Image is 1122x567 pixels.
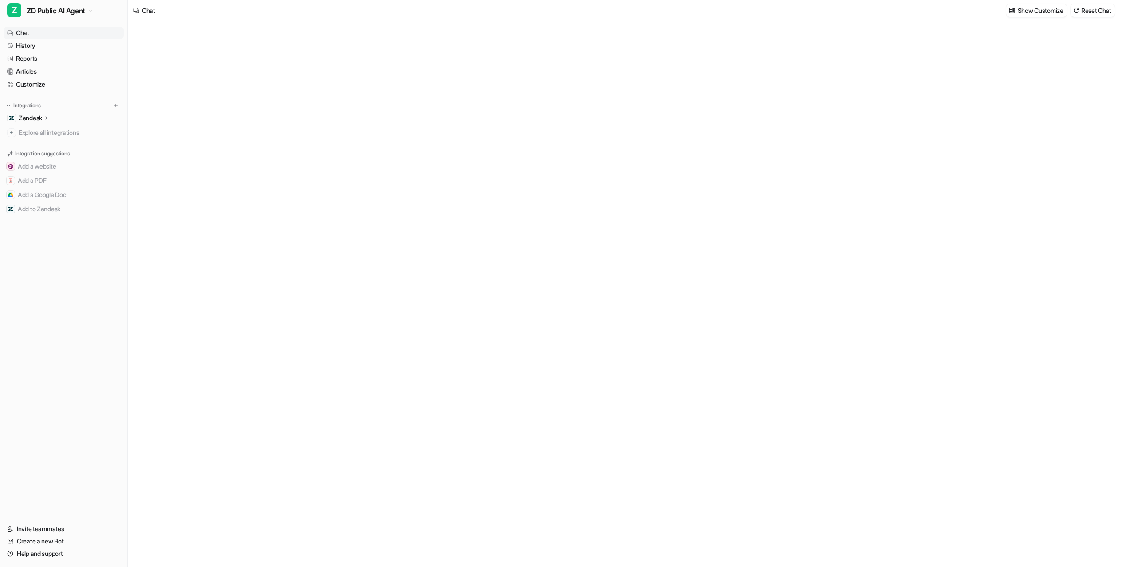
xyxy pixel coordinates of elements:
[8,192,13,197] img: Add a Google Doc
[4,101,43,110] button: Integrations
[4,173,124,188] button: Add a PDFAdd a PDF
[27,4,85,17] span: ZD Public AI Agent
[1071,4,1115,17] button: Reset Chat
[7,3,21,17] span: Z
[1009,7,1015,14] img: customize
[4,535,124,547] a: Create a new Bot
[4,159,124,173] button: Add a websiteAdd a website
[1018,6,1063,15] p: Show Customize
[4,126,124,139] a: Explore all integrations
[142,6,155,15] div: Chat
[4,547,124,560] a: Help and support
[9,115,14,121] img: Zendesk
[4,78,124,91] a: Customize
[4,188,124,202] button: Add a Google DocAdd a Google Doc
[8,178,13,183] img: Add a PDF
[1073,7,1079,14] img: reset
[1006,4,1067,17] button: Show Customize
[13,102,41,109] p: Integrations
[19,114,42,122] p: Zendesk
[4,39,124,52] a: History
[19,126,120,140] span: Explore all integrations
[8,164,13,169] img: Add a website
[5,102,12,109] img: expand menu
[4,65,124,78] a: Articles
[4,52,124,65] a: Reports
[4,523,124,535] a: Invite teammates
[15,150,70,157] p: Integration suggestions
[4,202,124,216] button: Add to ZendeskAdd to Zendesk
[8,206,13,212] img: Add to Zendesk
[7,128,16,137] img: explore all integrations
[113,102,119,109] img: menu_add.svg
[4,27,124,39] a: Chat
